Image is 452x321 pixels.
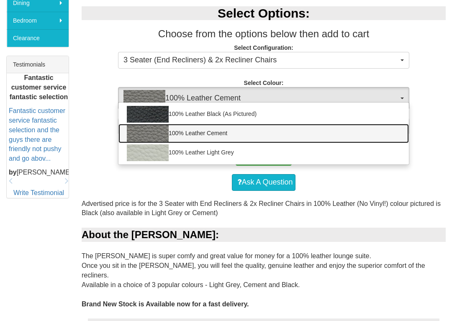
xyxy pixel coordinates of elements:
img: 100% Leather Black (As Pictured) [127,106,169,123]
a: 100% Leather Light Grey [118,143,409,162]
img: 100% Leather Light Grey [127,144,169,161]
a: 100% Leather Cement [118,124,409,143]
img: 100% Leather Cement [127,125,169,142]
a: 100% Leather Black (As Pictured) [118,105,409,124]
